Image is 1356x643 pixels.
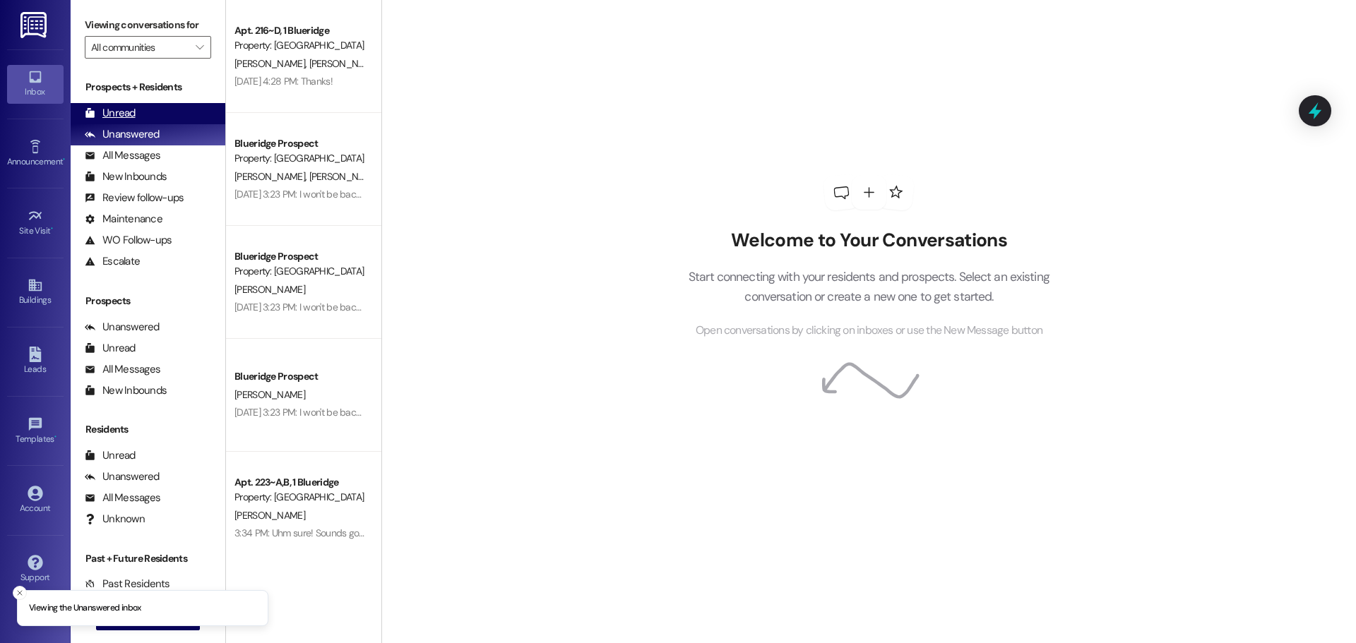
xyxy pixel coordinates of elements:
[667,229,1071,252] h2: Welcome to Your Conversations
[85,14,211,36] label: Viewing conversations for
[54,432,56,442] span: •
[85,362,160,377] div: All Messages
[234,283,305,296] span: [PERSON_NAME]
[234,475,365,490] div: Apt. 223~A,B, 1 Blueridge
[234,249,365,264] div: Blueridge Prospect
[234,264,365,279] div: Property: [GEOGRAPHIC_DATA]
[696,322,1042,339] span: Open conversations by clicking on inboxes or use the New Message button
[85,127,160,142] div: Unanswered
[234,369,365,384] div: Blueridge Prospect
[234,301,428,313] div: [DATE] 3:23 PM: I won't be back until September
[71,422,225,437] div: Residents
[234,170,309,183] span: [PERSON_NAME]
[85,320,160,335] div: Unanswered
[234,509,305,522] span: [PERSON_NAME]
[234,188,428,200] div: [DATE] 3:23 PM: I won't be back until September
[85,254,140,269] div: Escalate
[309,170,383,183] span: [PERSON_NAME]
[234,57,309,70] span: [PERSON_NAME]
[91,36,189,59] input: All communities
[7,551,64,589] a: Support
[71,551,225,566] div: Past + Future Residents
[85,341,136,356] div: Unread
[7,412,64,450] a: Templates •
[85,512,145,527] div: Unknown
[85,212,162,227] div: Maintenance
[85,106,136,121] div: Unread
[234,38,365,53] div: Property: [GEOGRAPHIC_DATA]
[29,602,141,615] p: Viewing the Unanswered inbox
[13,586,27,600] button: Close toast
[85,383,167,398] div: New Inbounds
[667,267,1071,307] p: Start connecting with your residents and prospects. Select an existing conversation or create a n...
[85,233,172,248] div: WO Follow-ups
[85,491,160,505] div: All Messages
[7,204,64,242] a: Site Visit •
[234,151,365,166] div: Property: [GEOGRAPHIC_DATA]
[196,42,203,53] i: 
[234,490,365,505] div: Property: [GEOGRAPHIC_DATA]
[234,75,333,88] div: [DATE] 4:28 PM: Thanks!
[85,448,136,463] div: Unread
[7,65,64,103] a: Inbox
[63,155,65,164] span: •
[85,191,184,205] div: Review follow-ups
[20,12,49,38] img: ResiDesk Logo
[234,136,365,151] div: Blueridge Prospect
[7,273,64,311] a: Buildings
[234,23,365,38] div: Apt. 216~D, 1 Blueridge
[234,406,428,419] div: [DATE] 3:23 PM: I won't be back until September
[234,388,305,401] span: [PERSON_NAME]
[309,57,383,70] span: [PERSON_NAME]
[7,342,64,380] a: Leads
[7,481,64,519] a: Account
[71,294,225,308] div: Prospects
[71,80,225,95] div: Prospects + Residents
[234,527,477,539] div: 3:34 PM: Uhm sure! Sounds good :) when will you come by?
[85,469,160,484] div: Unanswered
[51,224,53,234] span: •
[85,577,170,591] div: Past Residents
[85,169,167,184] div: New Inbounds
[85,148,160,163] div: All Messages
